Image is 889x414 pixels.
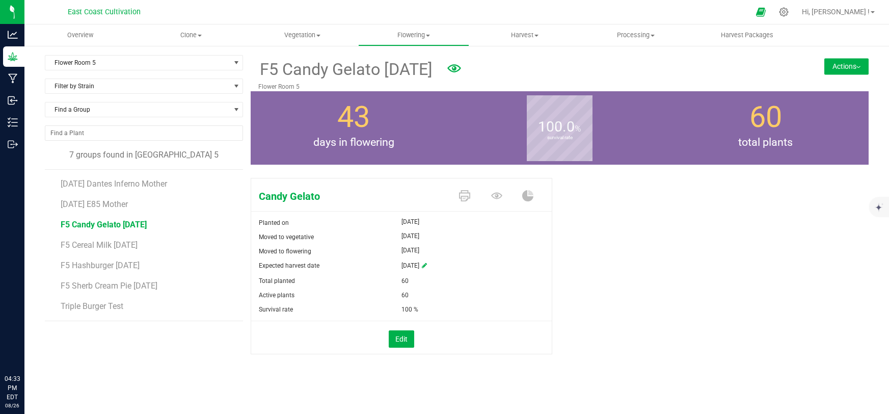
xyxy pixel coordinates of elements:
span: Flowering [359,31,469,40]
a: Clone [136,24,247,46]
span: [DATE] [401,244,419,256]
span: 100 % [401,302,418,317]
iframe: Resource center unread badge [30,331,42,343]
span: [DATE] [401,258,419,274]
inline-svg: Inbound [8,95,18,106]
span: [DATE] [401,230,419,242]
span: Hi, [PERSON_NAME] ! [802,8,870,16]
div: Manage settings [777,7,790,17]
a: Harvest Packages [691,24,802,46]
span: 43 [337,100,370,134]
iframe: Resource center [10,332,41,363]
span: 60 [749,100,782,134]
span: Total planted [259,277,295,284]
a: Processing [580,24,691,46]
span: Processing [581,31,691,40]
span: Moved to vegetative [259,234,314,241]
span: Vegetation [247,31,357,40]
span: Planted on [259,219,289,226]
span: Clone [136,31,246,40]
span: [DATE] [401,216,419,228]
span: Active plants [259,292,294,299]
a: Harvest [469,24,580,46]
button: Edit [389,330,414,348]
inline-svg: Grow [8,51,18,62]
inline-svg: Outbound [8,139,18,149]
span: 60 [401,288,409,302]
span: [DATE] Dantes Inferno Mother [61,179,167,189]
group-info-box: Total number of plants [670,91,861,165]
span: Filter by Strain [45,79,230,93]
b: survival rate [527,92,592,184]
p: 04:33 PM EDT [5,374,20,402]
span: Harvest [470,31,580,40]
span: [DATE] E85 Mother [61,199,128,209]
span: Flower Room 5 [45,56,230,70]
span: Harvest Packages [707,31,787,40]
span: Candy Gelato [251,189,451,204]
span: F5 Candy Gelato [DATE] [61,220,147,229]
span: Find a Group [45,102,230,117]
span: Overview [53,31,107,40]
span: total plants [663,135,869,151]
span: select [230,56,243,70]
input: NO DATA FOUND [45,126,243,140]
p: Flower Room 5 [258,82,758,91]
a: Flowering [358,24,469,46]
span: F5 Cereal Milk [DATE] [61,240,138,250]
group-info-box: Survival rate [465,91,655,165]
div: 7 groups found in [GEOGRAPHIC_DATA] 5 [45,149,243,161]
button: Actions [824,58,869,74]
inline-svg: Manufacturing [8,73,18,84]
span: Triple Burger Test [61,301,123,311]
span: F5 Candy Gelato [DATE] [258,57,433,82]
span: East Coast Cultivation [68,8,141,16]
group-info-box: Days in flowering [258,91,449,165]
inline-svg: Analytics [8,30,18,40]
span: Expected harvest date [259,262,319,269]
p: 08/26 [5,402,20,409]
span: F5 Hashburger [DATE] [61,261,140,270]
a: Vegetation [247,24,358,46]
a: Overview [24,24,136,46]
span: 60 [401,274,409,288]
inline-svg: Inventory [8,117,18,127]
span: Survival rate [259,306,293,313]
span: days in flowering [251,135,456,151]
span: Moved to flowering [259,248,311,255]
span: Open Ecommerce Menu [749,2,772,22]
span: F5 Sherb Cream Pie [DATE] [61,281,157,291]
